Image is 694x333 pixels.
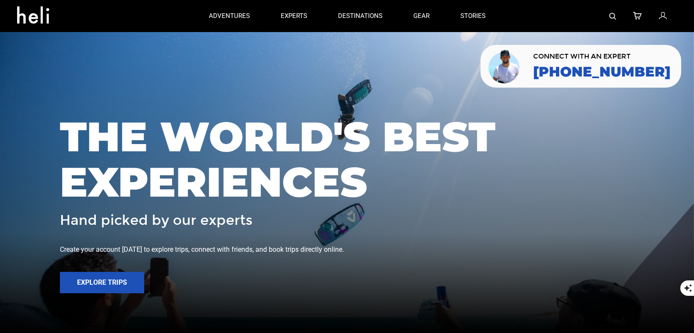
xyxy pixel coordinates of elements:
[60,272,144,293] button: Explore Trips
[609,13,616,20] img: search-bar-icon.svg
[533,53,670,60] span: CONNECT WITH AN EXPERT
[60,245,634,255] div: Create your account [DATE] to explore trips, connect with friends, and book trips directly online.
[209,12,250,21] p: adventures
[60,114,634,204] span: THE WORLD'S BEST EXPERIENCES
[281,12,307,21] p: experts
[487,48,522,84] img: contact our team
[338,12,383,21] p: destinations
[60,213,252,228] span: Hand picked by our experts
[533,64,670,80] a: [PHONE_NUMBER]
